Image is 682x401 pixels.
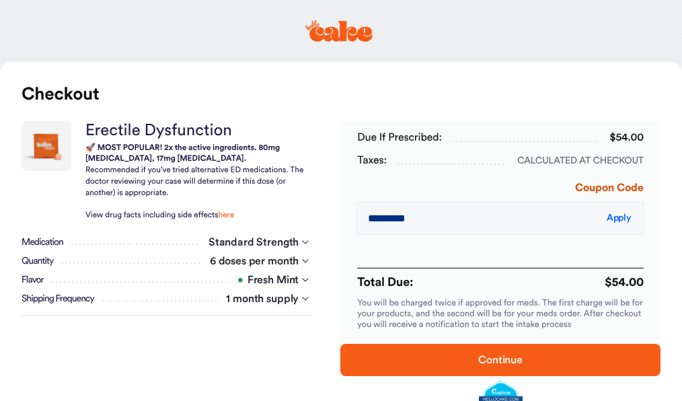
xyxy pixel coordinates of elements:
[85,165,311,198] p: Recommended if you’ve tried alternative ED medications. The doctor reviewing your case will deter...
[575,180,644,202] button: Coupon Code
[599,207,640,229] button: Apply
[22,121,71,171] img: Medication image
[357,153,387,169] span: Taxes:
[22,273,44,287] span: Flavor
[85,144,280,163] strong: 🚀 MOST POPULAR! 2x the active ingredients. 80mg [MEDICAL_DATA], 17mg [MEDICAL_DATA].
[22,254,53,268] span: Quantity
[22,292,94,305] span: Shipping Frequency
[340,344,660,376] button: Continue
[609,130,644,146] div: $54.00
[85,120,311,143] h2: Erectile Dysfunction
[357,298,644,330] p: You will be charged twice if approved for meds. The first charge will be for your products, and t...
[219,211,235,219] a: here
[357,275,594,291] span: Total Due:
[605,277,644,289] span: $54.00
[85,210,311,221] p: View drug facts including side effects
[478,355,523,365] span: Continue
[517,153,644,169] div: Calculated at checkout
[22,235,63,249] span: Medication
[22,83,660,105] h1: Checkout
[357,130,442,146] span: Due if prescribed:
[607,213,632,223] span: Apply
